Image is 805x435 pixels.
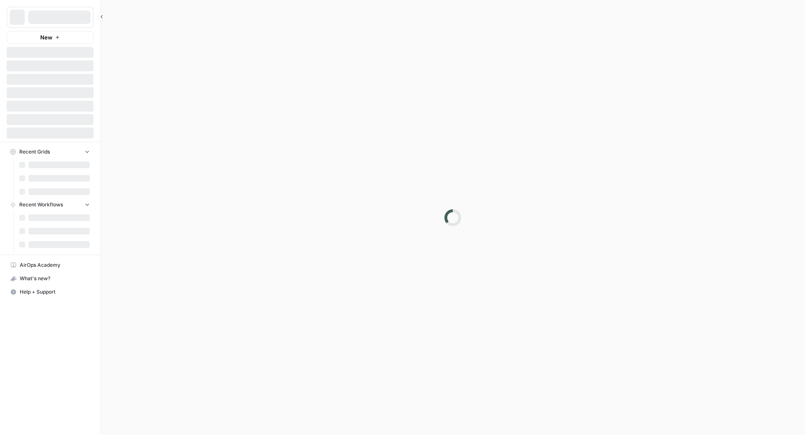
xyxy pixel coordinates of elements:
button: Recent Grids [7,146,93,158]
button: Help + Support [7,285,93,299]
span: Help + Support [20,288,90,296]
a: AirOps Academy [7,258,93,272]
span: Recent Workflows [19,201,63,208]
button: New [7,31,93,44]
button: Recent Workflows [7,198,93,211]
button: What's new? [7,272,93,285]
span: New [40,33,52,42]
span: Recent Grids [19,148,50,156]
span: AirOps Academy [20,261,90,269]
